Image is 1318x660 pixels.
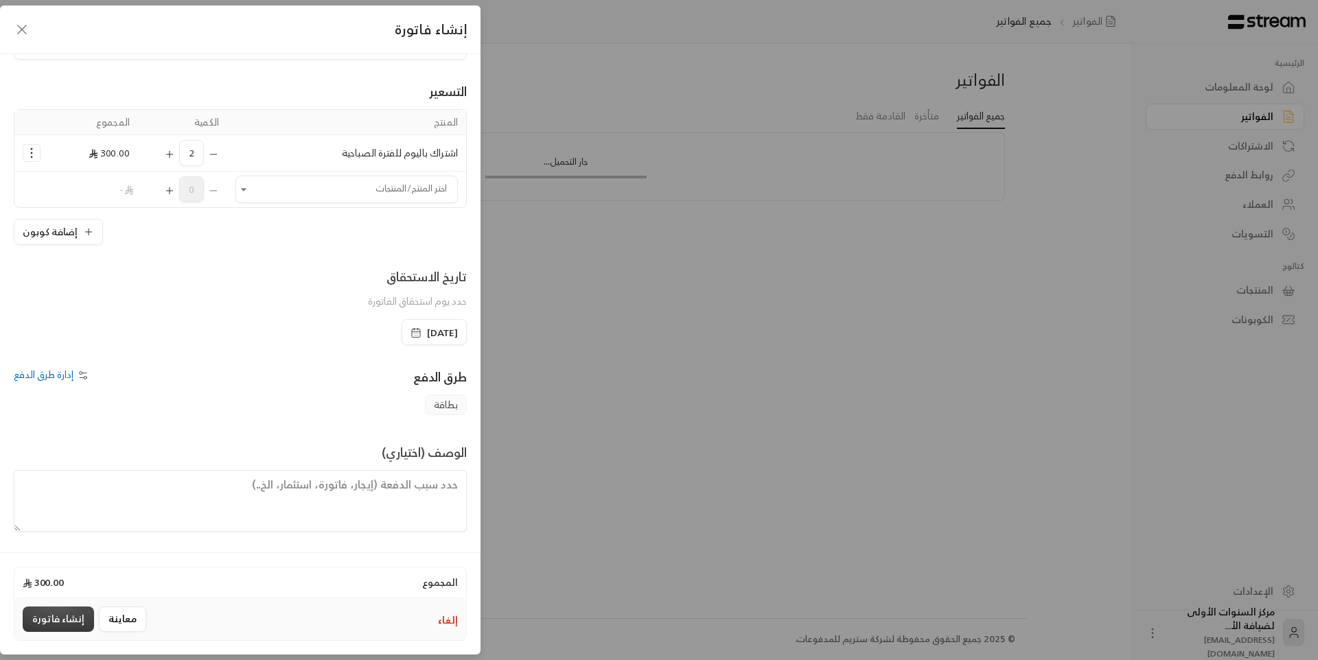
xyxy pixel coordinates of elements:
td: - [49,172,138,207]
button: معاينة [99,606,146,632]
span: حدد يوم استحقاق الفاتورة [368,292,467,309]
span: طرق الدفع [413,366,467,388]
span: اشتراك باليوم للفترة الصباحية [342,144,458,161]
span: [DATE] [427,326,458,340]
th: الكمية [138,110,227,135]
span: 0 [179,176,204,202]
span: إنشاء فاتورة [395,17,467,41]
button: إنشاء فاتورة [23,606,94,632]
table: Selected Products [14,109,467,208]
button: إلغاء [438,613,458,627]
span: بطاقة [425,394,467,415]
span: 2 [179,140,204,166]
div: تاريخ الاستحقاق [368,267,467,286]
span: المجموع [422,576,458,589]
button: إضافة كوبون [14,219,103,245]
span: 300.00 [89,144,130,161]
span: إدارة طرق الدفع [14,366,73,383]
th: المجموع [49,110,138,135]
span: الوصف (اختياري) [382,441,467,463]
th: المنتج [227,110,466,135]
button: Open [235,181,252,198]
span: 300.00 [23,576,64,589]
div: التسعير [14,82,467,101]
